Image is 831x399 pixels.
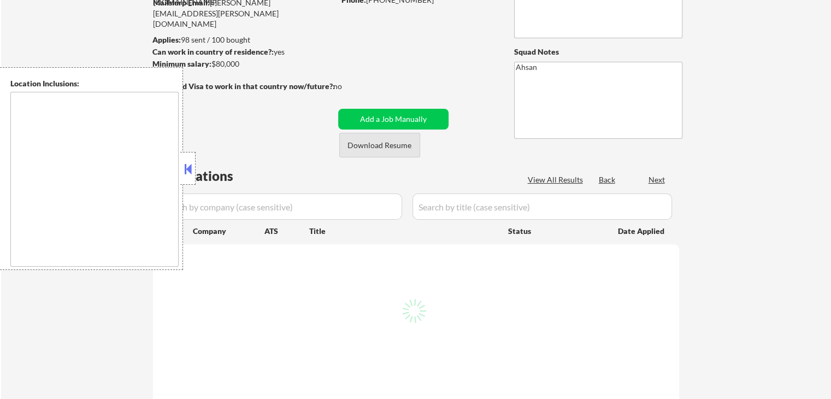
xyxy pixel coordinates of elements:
div: Next [649,174,666,185]
strong: Will need Visa to work in that country now/future?: [153,81,335,91]
input: Search by title (case sensitive) [412,193,672,220]
div: ATS [264,226,309,237]
div: Squad Notes [514,46,682,57]
div: Applications [156,169,264,183]
button: Download Resume [339,133,420,157]
div: 98 sent / 100 bought [152,34,334,45]
strong: Applies: [152,35,181,44]
div: Title [309,226,498,237]
div: yes [152,46,331,57]
button: Add a Job Manually [338,109,449,130]
strong: Can work in country of residence?: [152,47,274,56]
input: Search by company (case sensitive) [156,193,402,220]
div: Back [599,174,616,185]
div: Company [193,226,264,237]
div: no [333,81,364,92]
div: Date Applied [618,226,666,237]
div: $80,000 [152,58,334,69]
div: Status [508,221,602,240]
div: Location Inclusions: [10,78,179,89]
div: View All Results [528,174,586,185]
strong: Minimum salary: [152,59,211,68]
